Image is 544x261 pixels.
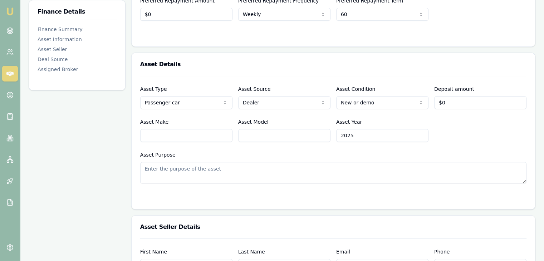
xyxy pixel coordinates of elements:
[38,26,117,33] div: Finance Summary
[238,249,265,255] label: Last Name
[6,7,14,16] img: emu-icon-u.png
[140,61,526,67] h3: Asset Details
[336,86,376,92] label: Asset Condition
[38,36,117,43] div: Asset Information
[238,119,269,125] label: Asset Model
[140,8,232,21] input: $
[140,86,167,92] label: Asset Type
[434,249,450,255] label: Phone
[38,9,117,15] h3: Finance Details
[434,96,526,109] input: $
[238,86,271,92] label: Asset Source
[38,66,117,73] div: Assigned Broker
[434,86,474,92] label: Deposit amount
[336,249,350,255] label: Email
[38,56,117,63] div: Deal Source
[38,46,117,53] div: Asset Seller
[140,152,176,158] label: Asset Purpose
[140,119,169,125] label: Asset Make
[140,249,167,255] label: First Name
[140,224,526,230] h3: Asset Seller Details
[336,119,362,125] label: Asset Year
